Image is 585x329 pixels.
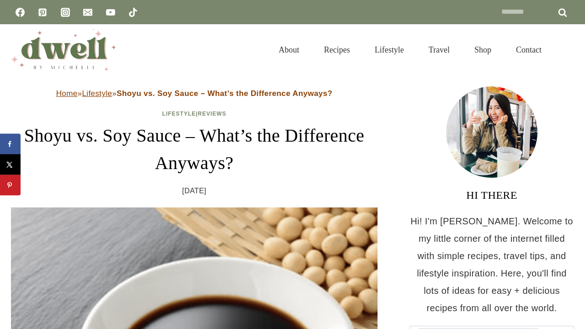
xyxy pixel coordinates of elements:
button: View Search Form [558,42,574,58]
a: Shop [462,34,504,66]
a: Facebook [11,3,29,21]
a: Pinterest [33,3,52,21]
a: Home [56,89,78,98]
p: Hi! I'm [PERSON_NAME]. Welcome to my little corner of the internet filled with simple recipes, tr... [409,212,574,317]
a: Travel [416,34,462,66]
time: [DATE] [182,184,207,198]
span: | [162,111,226,117]
strong: Shoyu vs. Soy Sauce – What’s the Difference Anyways? [117,89,332,98]
a: Lifestyle [82,89,112,98]
img: DWELL by michelle [11,29,116,71]
span: » » [56,89,333,98]
nav: Primary Navigation [266,34,554,66]
a: Contact [504,34,554,66]
h1: Shoyu vs. Soy Sauce – What’s the Difference Anyways? [11,122,378,177]
a: Lifestyle [362,34,416,66]
a: Lifestyle [162,111,196,117]
a: About [266,34,312,66]
a: Instagram [56,3,74,21]
a: Email [79,3,97,21]
a: YouTube [101,3,120,21]
a: Recipes [312,34,362,66]
h3: HI THERE [409,187,574,203]
a: Reviews [198,111,226,117]
a: TikTok [124,3,142,21]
